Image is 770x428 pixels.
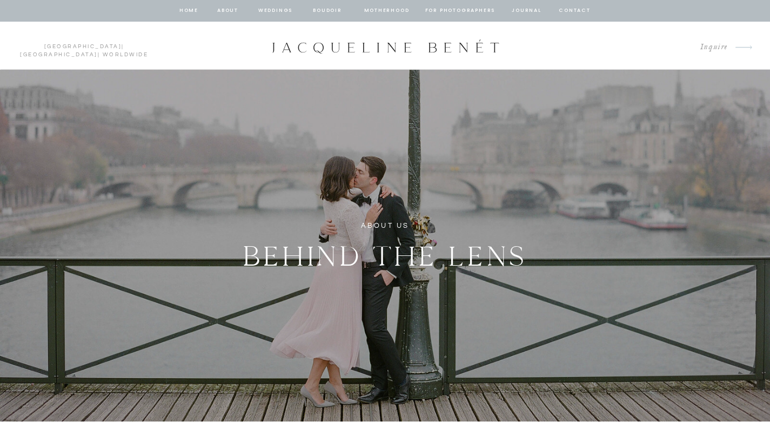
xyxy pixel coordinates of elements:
a: Inquire [692,40,728,55]
h1: ABOUT US [297,220,473,232]
p: | | Worldwide [15,43,153,49]
a: [GEOGRAPHIC_DATA] [44,44,122,49]
a: Weddings [257,6,294,16]
a: BOUDOIR [312,6,343,16]
a: about [217,6,239,16]
a: contact [558,6,592,16]
a: Motherhood [364,6,409,16]
h2: BEHIND THE LENS [230,234,541,272]
a: for photographers [425,6,496,16]
a: home [179,6,199,16]
a: journal [510,6,544,16]
a: [GEOGRAPHIC_DATA] [20,52,98,57]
